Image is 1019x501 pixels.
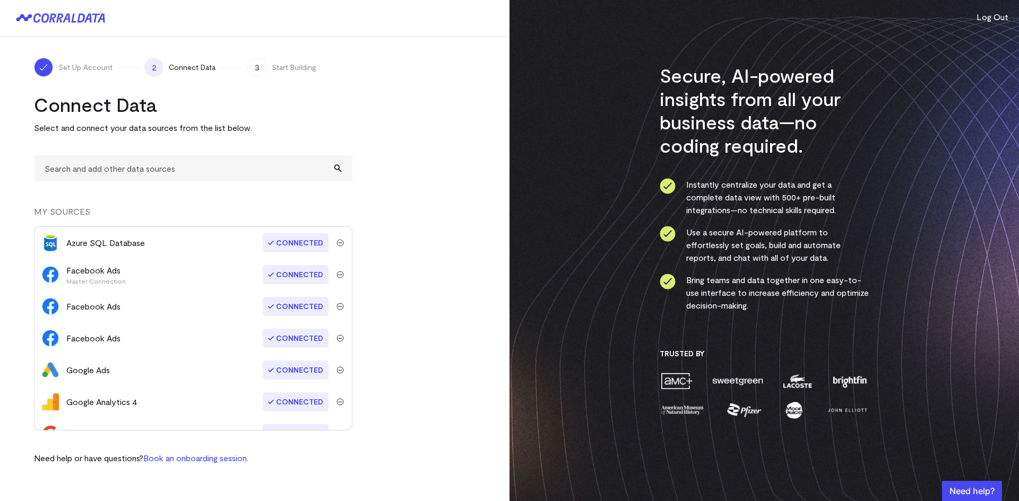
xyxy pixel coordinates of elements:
span: Connected [263,424,329,443]
img: trash-ca1c80e1d16ab71a5036b7411d6fcb154f9f8364eee40f9fb4e52941a92a1061.svg [336,271,344,278]
img: amc-451ba355745a1e68da4dd692ff574243e675d7a235672d558af61b69e36ec7f3.png [660,372,694,390]
img: google_analytics_4-633564437f1c5a1f80ed481c8598e5be587fdae20902a9d236da8b1a77aec1de.svg [42,393,59,410]
img: ico-check-circle-0286c843c050abce574082beb609b3a87e49000e2dbcf9c8d101413686918542.svg [660,274,676,289]
h3: Secure, AI-powered insights from all your business data—no coding required. [660,64,869,157]
span: Start Building [272,62,316,73]
img: john-elliott-7c54b8592a34f024266a72de9d15afc68813465291e207b7f02fde802b847052.png [826,401,869,419]
span: Connect Data [169,62,215,73]
span: Connected [263,265,329,284]
img: trash-ca1c80e1d16ab71a5036b7411d6fcb154f9f8364eee40f9fb4e52941a92a1061.svg [336,366,344,374]
span: Connected [263,329,329,348]
img: moon-juice-8ce53f195c39be87c9a230f0550ad6397bce459ce93e102f0ba2bdfd7b7a5226.png [783,401,805,419]
span: Connected [263,392,329,411]
span: Connected [263,297,329,316]
img: trash-ca1c80e1d16ab71a5036b7411d6fcb154f9f8364eee40f9fb4e52941a92a1061.svg [336,239,344,247]
img: ico-check-circle-0286c843c050abce574082beb609b3a87e49000e2dbcf9c8d101413686918542.svg [660,178,676,194]
img: azure_sql_db-7f74617523827828b230f93eaea4887523d10b5ac07c87857ca69d7fb27b69fc.png [42,234,59,251]
p: Select and connect your data sources from the list below. [34,121,352,134]
img: trash-ca1c80e1d16ab71a5036b7411d6fcb154f9f8364eee40f9fb4e52941a92a1061.svg [336,335,344,342]
img: sweetgreen-51a9cfd6e7f577b5d2973e4b74db2d3c444f7f1023d7d3914010f7123f825463.png [711,372,764,390]
img: facebook_ads-70f54adf8324fd366a4dad5aa4e8dc3a193daeb41612ad8aba5915164cc799be.svg [42,330,59,347]
div: Google Ads [66,364,110,376]
p: Need help or have questions? [34,452,248,464]
span: 2 [144,58,163,77]
input: Search and add other data sources [34,155,352,181]
img: lacoste-ee8d7bb45e342e37306c36566003b9a215fb06da44313bcf359925cbd6d27eb6.png [782,372,813,390]
li: Use a secure AI-powered platform to effortlessly set goals, build and automate reports, and chat ... [660,226,869,264]
p: Master Connection [66,277,126,285]
img: facebook_ads-70f54adf8324fd366a4dad5aa4e8dc3a193daeb41612ad8aba5915164cc799be.svg [42,298,59,315]
img: ico-check-circle-0286c843c050abce574082beb609b3a87e49000e2dbcf9c8d101413686918542.svg [660,226,676,242]
div: Facebook Ads [66,332,120,345]
img: brightfin-814104a60bf555cbdbde4872c1947232c4c7b64b86a6714597b672683d806f7b.png [831,372,869,390]
h3: Trusted By [660,349,869,358]
div: Facebook Ads [66,264,126,285]
img: google_search_console-533018f47109e27854675e05648670b4c91e2b0b85dcd29c19f4119de3c9a0a5.svg [42,425,59,442]
li: Instantly centralize your data and get a complete data view with 500+ pre-built integrations—no t... [660,178,869,216]
img: trash-ca1c80e1d16ab71a5036b7411d6fcb154f9f8364eee40f9fb4e52941a92a1061.svg [336,398,344,406]
span: Connected [263,361,329,380]
div: Azure SQL Database [66,236,145,249]
button: Log Out [977,11,1008,23]
div: Facebook Ads [66,300,120,313]
img: trash-ca1c80e1d16ab71a5036b7411d6fcb154f9f8364eee40f9fb4e52941a92a1061.svg [336,303,344,310]
h2: Connect Data [34,93,352,116]
span: 3 [247,58,266,77]
div: Google Search Console [66,427,156,440]
a: Book an onboarding session. [143,453,248,463]
img: ico-check-white-f112bc9ae5b8eaea75d262091fbd3bded7988777ca43907c4685e8c0583e79cb.svg [38,62,49,73]
span: Set Up Account [58,62,113,73]
img: amnh-fc366fa550d3bbd8e1e85a3040e65cc9710d0bea3abcf147aa05e3a03bbbee56.png [660,401,705,419]
div: Google Analytics 4 [66,395,137,408]
img: google_ads-1b58f43bd7feffc8709b649899e0ff922d69da16945e3967161387f108ed8d2f.png [42,362,59,379]
li: Bring teams and data together in one easy-to-use interface to increase efficiency and optimize de... [660,274,869,312]
img: pfizer-ec50623584d330049e431703d0cb127f675ce31f452716a68c3f54c01096e829.png [726,401,763,419]
div: MY SOURCES [34,205,352,226]
span: Connected [263,233,329,252]
img: facebook_ads-70f54adf8324fd366a4dad5aa4e8dc3a193daeb41612ad8aba5915164cc799be.svg [42,266,59,283]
